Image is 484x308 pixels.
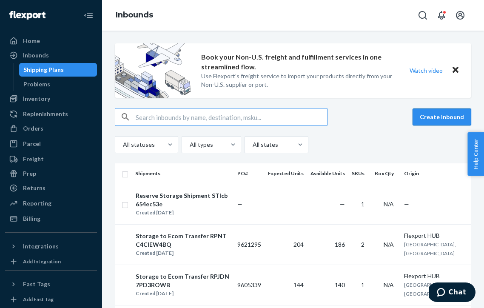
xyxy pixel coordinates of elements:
a: Returns [5,181,97,195]
a: Inbounds [116,10,153,20]
th: Origin [401,163,471,184]
span: 2 [361,241,364,248]
a: Reporting [5,197,97,210]
span: — [237,200,242,208]
div: Inventory [23,94,50,103]
div: Flexport HUB [404,231,468,240]
span: 144 [293,281,304,288]
a: Home [5,34,97,48]
span: 186 [335,241,345,248]
div: Orders [23,124,43,133]
input: Search inbounds by name, destination, msku... [136,108,327,125]
div: Problems [23,80,50,88]
div: Flexport HUB [404,272,468,280]
div: Shipping Plans [23,66,64,74]
a: Orders [5,122,97,135]
ol: breadcrumbs [109,3,160,28]
div: Reserve Storage Shipment STIcb654ec53e [136,191,230,208]
span: 140 [335,281,345,288]
span: 204 [293,241,304,248]
span: — [340,200,345,208]
img: Flexport logo [9,11,46,20]
div: Integrations [23,242,59,251]
div: Created [DATE] [136,249,230,257]
div: Parcel [23,140,41,148]
div: Storage to Ecom Transfer RPNTC4CIEW4BQ [136,232,230,249]
span: N/A [384,241,394,248]
span: [GEOGRAPHIC_DATA], [GEOGRAPHIC_DATA] [404,241,456,257]
th: PO# [234,163,265,184]
a: Billing [5,212,97,225]
div: Returns [23,184,46,192]
input: All states [252,140,253,149]
p: Book your Non-U.S. freight and fulfillment services in one streamlined flow. [201,52,394,72]
th: Box Qty [371,163,401,184]
p: Use Flexport’s freight service to import your products directly from your Non-U.S. supplier or port. [201,72,394,89]
div: Replenishments [23,110,68,118]
div: Storage to Ecom Transfer RPJDN7PD3ROWB [136,272,230,289]
th: Shipments [132,163,234,184]
th: Expected Units [265,163,307,184]
span: 1 [361,200,364,208]
div: Prep [23,169,36,178]
button: Open Search Box [414,7,431,24]
span: 1 [361,281,364,288]
button: Open account menu [452,7,469,24]
a: Inventory [5,92,97,106]
div: Created [DATE] [136,289,230,298]
button: Create inbound [413,108,471,125]
button: Help Center [467,132,484,176]
a: Parcel [5,137,97,151]
div: Created [DATE] [136,208,230,217]
th: Available Units [307,163,348,184]
span: — [404,200,409,208]
span: [GEOGRAPHIC_DATA], [GEOGRAPHIC_DATA] [404,282,456,297]
a: Add Fast Tag [5,294,97,305]
a: Prep [5,167,97,180]
a: Replenishments [5,107,97,121]
input: All statuses [122,140,123,149]
div: Freight [23,155,44,163]
div: Home [23,37,40,45]
button: Watch video [404,64,448,77]
span: N/A [384,281,394,288]
a: Inbounds [5,48,97,62]
button: Open notifications [433,7,450,24]
iframe: Opens a widget where you can chat to one of our agents [429,282,475,304]
span: N/A [384,200,394,208]
div: Billing [23,214,40,223]
input: All types [189,140,190,149]
a: Freight [5,152,97,166]
div: Fast Tags [23,280,50,288]
a: Add Integration [5,257,97,267]
button: Integrations [5,240,97,253]
div: Reporting [23,199,51,208]
button: Close [450,64,461,77]
td: 9605339 [234,265,265,305]
a: Problems [19,77,97,91]
td: 9621295 [234,224,265,265]
button: Fast Tags [5,277,97,291]
th: SKUs [348,163,371,184]
div: Add Integration [23,258,61,265]
a: Shipping Plans [19,63,97,77]
div: Add Fast Tag [23,296,54,303]
button: Close Navigation [80,7,97,24]
div: Inbounds [23,51,49,60]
